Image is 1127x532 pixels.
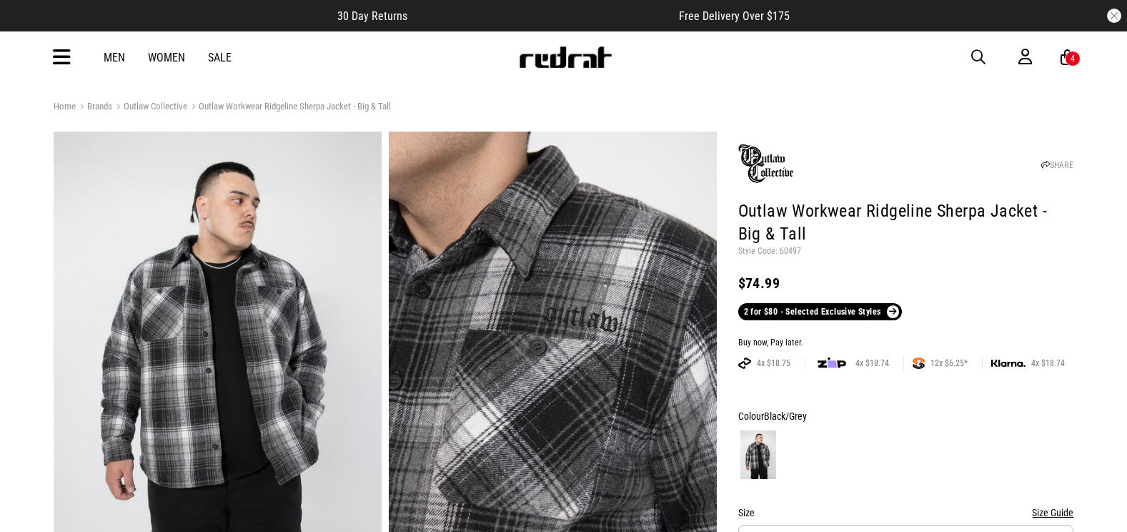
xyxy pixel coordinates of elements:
img: KLARNA [991,360,1026,368]
div: Colour [738,408,1074,425]
a: Sale [208,51,232,64]
span: 4x $18.75 [751,358,796,369]
iframe: Customer reviews powered by Trustpilot [436,9,650,23]
span: 30 Day Returns [337,9,407,23]
span: 12x $6.25* [925,358,973,369]
span: 4x $18.74 [850,358,895,369]
a: 4 [1061,50,1074,65]
span: 4x $18.74 [1026,358,1071,369]
img: Black/Grey [740,430,776,479]
div: Buy now, Pay later. [738,338,1074,349]
img: SPLITPAY [913,358,925,369]
a: Women [148,51,185,64]
a: Outlaw Workwear Ridgeline Sherpa Jacket - Big & Tall [187,101,391,114]
a: Men [104,51,125,64]
div: 4 [1071,54,1075,64]
p: Style Code: 60497 [738,246,1074,257]
img: Redrat logo [518,46,612,68]
a: 2 for $80 - Selected Exclusive Styles [738,303,902,320]
h1: Outlaw Workwear Ridgeline Sherpa Jacket - Big & Tall [738,200,1074,246]
img: AFTERPAY [738,358,751,369]
a: Brands [76,101,112,114]
span: Free Delivery Over $175 [679,9,790,23]
button: Size Guide [1032,504,1073,521]
a: SHARE [1041,160,1073,170]
a: Home [54,101,76,112]
a: Outlaw Collective [112,101,187,114]
img: Outlaw Collective [738,144,795,184]
span: Black/Grey [764,410,807,422]
div: Size [738,504,1074,521]
div: $74.99 [738,275,1074,292]
img: zip [818,356,846,370]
